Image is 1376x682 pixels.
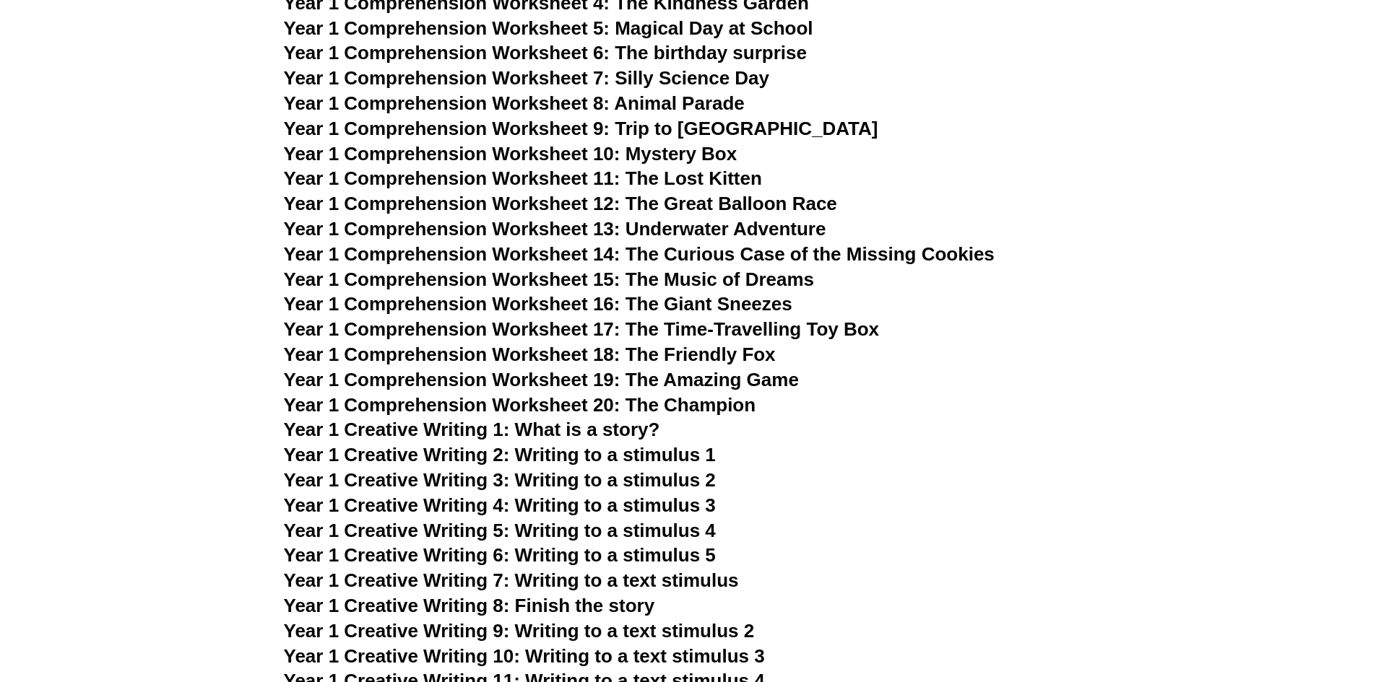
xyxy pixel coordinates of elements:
[284,42,807,64] a: Year 1 Comprehension Worksheet 6: The birthday surprise
[284,620,755,642] a: Year 1 Creative Writing 9: Writing to a text stimulus 2
[284,118,878,139] a: Year 1 Comprehension Worksheet 9: Trip to [GEOGRAPHIC_DATA]
[284,444,716,465] a: Year 1 Creative Writing 2: Writing to a stimulus 1
[284,645,765,667] a: Year 1 Creative Writing 10: Writing to a text stimulus 3
[284,167,762,189] a: Year 1 Comprehension Worksheet 11: The Lost Kitten
[284,544,716,566] a: Year 1 Creative Writing 6: Writing to a stimulus 5
[284,318,880,340] a: Year 1 Comprehension Worksheet 17: The Time-Travelling Toy Box
[284,419,660,440] a: Year 1 Creative Writing 1: What is a story?
[284,520,716,541] a: Year 1 Creative Writing 5: Writing to a stimulus 4
[284,92,745,114] a: Year 1 Comprehension Worksheet 8: Animal Parade
[284,293,792,315] a: Year 1 Comprehension Worksheet 16: The Giant Sneezes
[284,17,813,39] a: Year 1 Comprehension Worksheet 5: Magical Day at School
[284,67,770,89] a: Year 1 Comprehension Worksheet 7: Silly Science Day
[1135,519,1376,682] iframe: Chat Widget
[284,193,837,214] a: Year 1 Comprehension Worksheet 12: The Great Balloon Race
[284,394,756,416] a: Year 1 Comprehension Worksheet 20: The Champion
[284,595,655,616] a: Year 1 Creative Writing 8: Finish the story
[284,369,799,390] a: Year 1 Comprehension Worksheet 19: The Amazing Game
[284,344,776,365] a: Year 1 Comprehension Worksheet 18: The Friendly Fox
[284,143,737,165] a: Year 1 Comprehension Worksheet 10: Mystery Box
[284,494,716,516] a: Year 1 Creative Writing 4: Writing to a stimulus 3
[284,268,815,290] a: Year 1 Comprehension Worksheet 15: The Music of Dreams
[284,469,716,491] a: Year 1 Creative Writing 3: Writing to a stimulus 2
[284,218,826,240] a: Year 1 Comprehension Worksheet 13: Underwater Adventure
[284,569,739,591] a: Year 1 Creative Writing 7: Writing to a text stimulus
[284,243,995,265] a: Year 1 Comprehension Worksheet 14: The Curious Case of the Missing Cookies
